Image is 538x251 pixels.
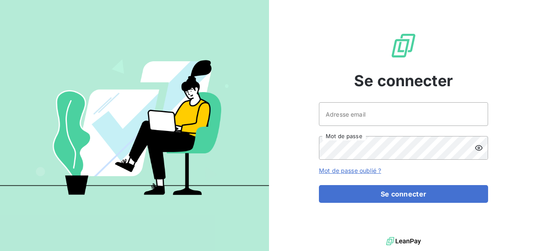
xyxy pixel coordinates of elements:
span: Se connecter [354,69,453,92]
input: placeholder [319,102,488,126]
img: Logo LeanPay [390,32,417,59]
img: logo [386,235,421,248]
button: Se connecter [319,185,488,203]
a: Mot de passe oublié ? [319,167,381,174]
